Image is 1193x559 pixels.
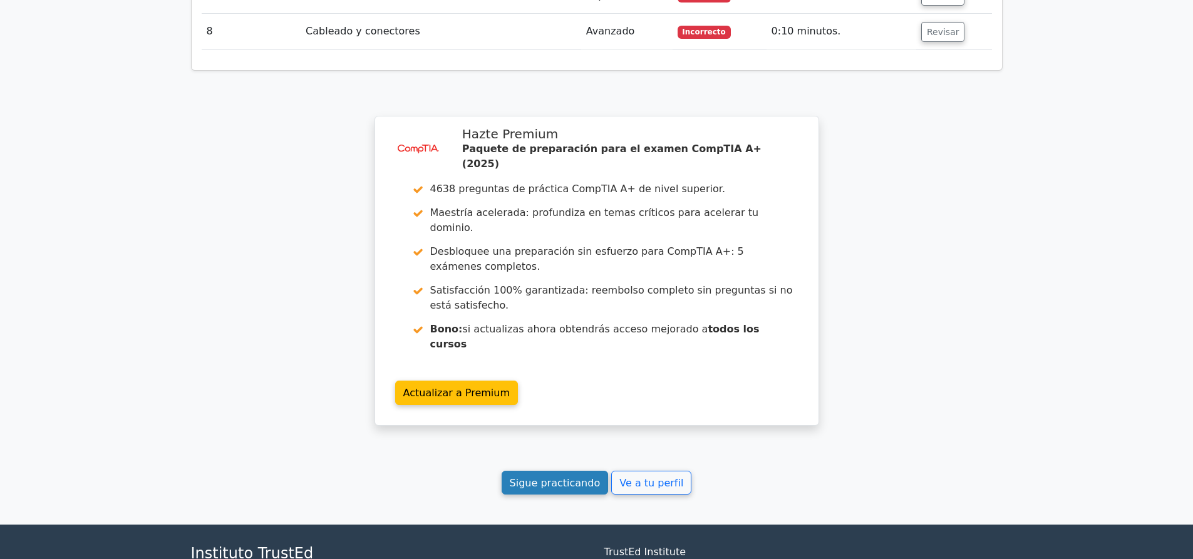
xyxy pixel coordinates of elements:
[772,25,841,37] font: 0:10 minutos.
[604,546,686,558] font: TrustEd Institute
[927,27,959,37] font: Revisar
[921,22,965,42] button: Revisar
[611,471,691,495] a: Ve a tu perfil
[207,25,213,37] font: 8
[682,28,725,36] font: Incorrecto
[619,476,683,488] font: Ve a tu perfil
[510,476,601,488] font: Sigue practicando
[395,381,519,405] a: Actualizar a Premium
[502,471,609,495] a: Sigue practicando
[586,25,635,37] font: Avanzado
[306,25,420,37] font: Cableado y conectores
